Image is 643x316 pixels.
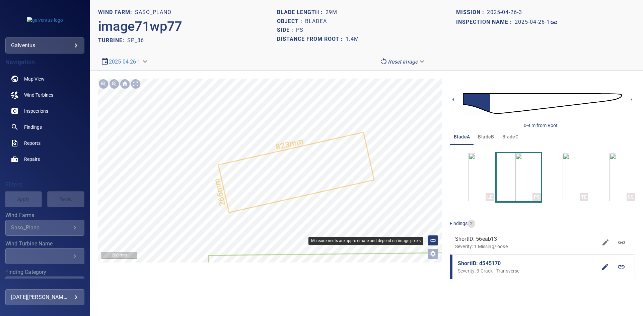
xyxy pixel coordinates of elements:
[456,9,487,16] h1: Mission :
[5,241,84,246] label: Wind Turbine Name
[98,79,109,89] div: Zoom in
[277,9,326,16] h1: Blade length :
[27,17,63,23] img: galventus-logo
[24,124,42,130] span: Findings
[127,37,144,43] h2: SP_36
[5,248,84,264] div: Wind Turbine Name
[502,133,518,141] span: bladeC
[5,270,84,275] label: Finding Category
[98,56,151,68] div: 2025-04-26-1
[544,153,588,201] button: TE
[532,193,541,201] div: PS
[277,18,305,25] h1: Object :
[346,36,359,42] h1: 1.4m
[455,235,597,243] span: ShortID: 56eab13
[478,133,494,141] span: bladeB
[5,181,84,188] h4: Filters
[5,103,84,119] a: inspections noActive
[98,18,182,34] h2: image71wp77
[98,9,135,16] h1: WIND FARM:
[277,27,296,33] h1: Side :
[515,18,558,26] a: 2025-04-26-1
[515,153,522,201] a: PS
[5,277,84,293] div: Finding Category
[11,292,79,303] div: [DATE][PERSON_NAME]
[24,76,45,82] span: Map View
[24,140,41,146] span: Reports
[5,71,84,87] a: map noActive
[5,87,84,103] a: windturbines noActive
[469,153,475,201] a: LE
[454,133,470,141] span: bladeA
[627,193,635,201] div: SS
[591,153,635,201] button: SS
[388,59,418,65] em: Reset Image
[135,9,171,16] h1: Saso_Plano
[580,193,588,201] div: TE
[463,84,622,123] img: d
[450,153,494,201] button: LE
[326,9,337,16] h1: 29m
[212,178,227,207] text: 266mm
[5,220,84,236] div: Wind Farms
[130,79,141,89] div: Toggle full page
[24,108,48,114] span: Inspections
[5,59,84,66] h4: Navigation
[455,243,597,250] p: Severity: 1 Missing/loose
[275,136,304,152] text: 823mm
[109,79,120,89] div: Zoom out
[11,224,71,231] div: Saso_Plano
[5,37,84,54] div: galventus
[524,122,558,129] div: 0-4 m from Root
[486,193,494,201] div: LE
[11,40,79,51] div: galventus
[450,221,468,226] span: findings
[5,119,84,135] a: findings noActive
[305,18,327,25] h1: bladeA
[487,9,522,16] h1: 2025-04-26-3
[5,135,84,151] a: reports noActive
[515,19,550,25] h1: 2025-04-26-1
[24,156,40,163] span: Repairs
[98,37,127,43] h2: TURBINE:
[458,268,597,274] p: Severity: 3 Crack - Transverse
[497,153,541,201] button: PS
[5,151,84,167] a: repairs noActive
[5,213,84,218] label: Wind Farms
[468,221,475,227] span: 2
[277,36,346,42] h1: Distance from root :
[24,92,53,98] span: Wind Turbines
[456,19,515,25] h1: Inspection name :
[377,56,428,68] div: Reset Image
[120,79,130,89] div: Go home
[458,259,597,268] span: ShortID: d545170
[563,153,569,201] a: TE
[296,27,303,33] h1: PS
[610,153,616,201] a: SS
[109,59,141,65] a: 2025-04-26-1
[428,248,438,259] button: Open image filters and tagging options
